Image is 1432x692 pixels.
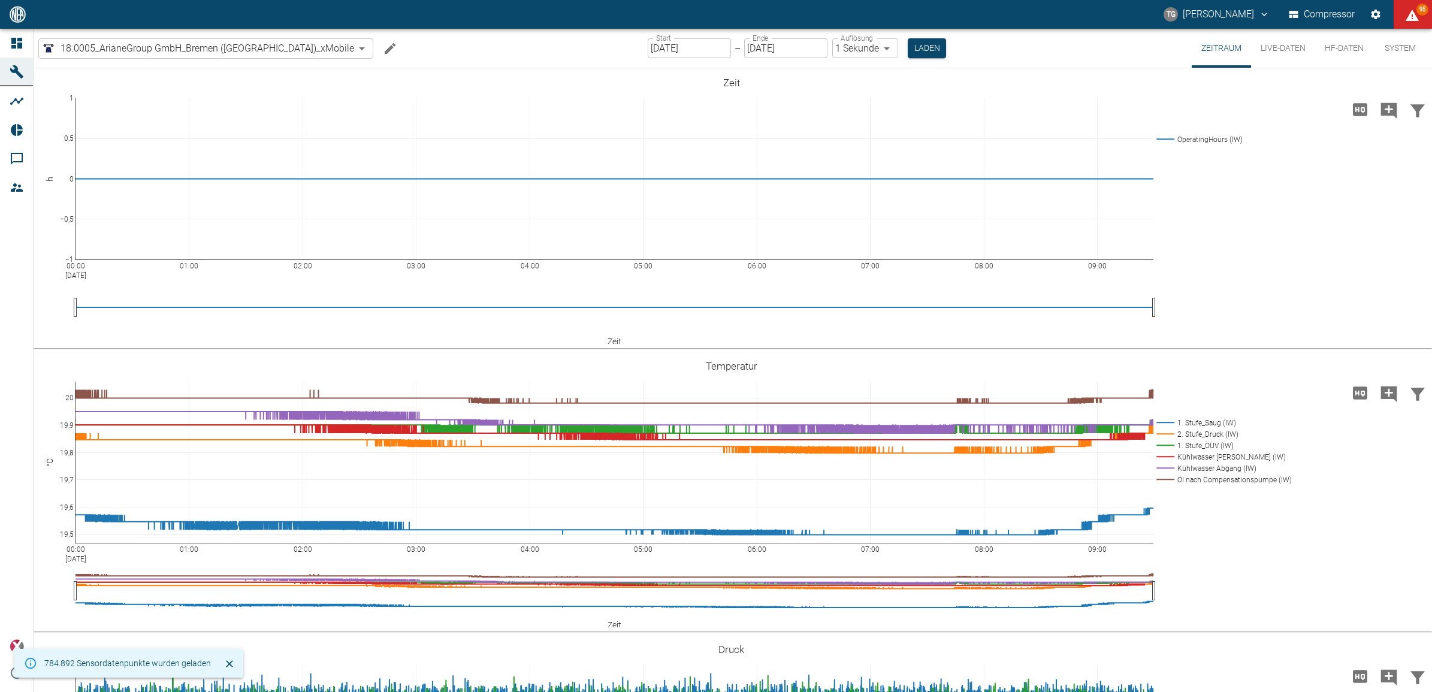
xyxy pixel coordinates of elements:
[1416,4,1428,16] span: 95
[1162,4,1271,25] button: thomas.gregoir@neuman-esser.com
[735,41,741,55] p: –
[1192,29,1251,68] button: Zeitraum
[1374,94,1403,125] button: Kommentar hinzufügen
[841,33,873,43] label: Auflösung
[1374,661,1403,692] button: Kommentar hinzufügen
[1315,29,1373,68] button: HF-Daten
[648,38,731,58] input: DD.MM.YYYY
[1164,7,1178,22] div: TG
[1403,377,1432,409] button: Daten filtern
[1251,29,1315,68] button: Live-Daten
[744,38,827,58] input: DD.MM.YYYY
[10,639,24,654] img: Xplore Logo
[1346,670,1374,681] span: Hohe Auflösung
[220,655,238,673] button: Schließen
[44,652,211,674] div: 784.892 Sensordatenpunkte wurden geladen
[378,37,402,61] button: Machine bearbeiten
[61,41,354,55] span: 18.0005_ArianeGroup GmbH_Bremen ([GEOGRAPHIC_DATA])_xMobile
[1373,29,1427,68] button: System
[8,6,27,22] img: logo
[908,38,946,58] button: Laden
[1403,661,1432,692] button: Daten filtern
[1403,94,1432,125] button: Daten filtern
[753,33,768,43] label: Ende
[656,33,671,43] label: Start
[41,41,354,56] a: 18.0005_ArianeGroup GmbH_Bremen ([GEOGRAPHIC_DATA])_xMobile
[1346,103,1374,114] span: Hohe Auflösung
[1374,377,1403,409] button: Kommentar hinzufügen
[1346,386,1374,398] span: Hohe Auflösung
[832,38,898,58] div: 1 Sekunde
[1365,4,1386,25] button: Einstellungen
[1286,4,1358,25] button: Compressor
